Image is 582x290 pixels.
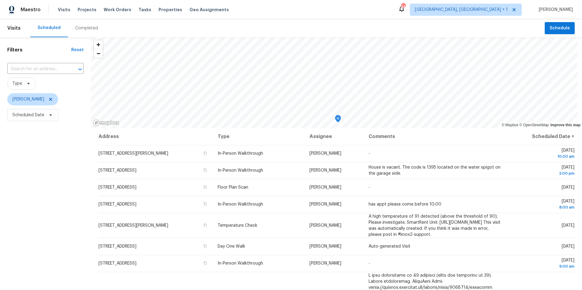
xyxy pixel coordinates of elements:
th: Address [98,128,213,145]
a: Mapbox [502,123,518,127]
span: A high temperature of 91 detected (above the threshold of 90). Please investigate. SmartRent Unit... [369,214,500,237]
span: [PERSON_NAME] [309,151,341,156]
span: [PERSON_NAME] [309,185,341,189]
span: Work Orders [104,7,131,13]
span: Temperature Check [218,223,257,228]
span: [STREET_ADDRESS][PERSON_NAME] [99,151,168,156]
button: Zoom out [94,49,103,58]
span: In-Person Walkthrough [218,151,263,156]
button: Open [76,65,84,74]
div: Completed [75,25,98,31]
span: [DATE] [562,244,574,249]
button: Copy Address [202,260,208,266]
th: Assignee [305,128,364,145]
canvas: Map [91,37,577,128]
span: [PERSON_NAME] [309,261,341,265]
span: Tasks [139,8,151,12]
span: [DATE] [512,258,574,269]
button: Copy Address [202,184,208,190]
span: [DATE] [512,148,574,160]
th: Comments [364,128,507,145]
div: 10:00 am [512,153,574,160]
a: Improve this map [550,123,580,127]
span: House is vacant. The code is 1395 located on the water spigot on the garage side. [369,165,500,176]
span: In-Person Walkthrough [218,202,263,206]
span: In-Person Walkthrough [218,168,263,173]
span: - [369,185,370,189]
span: [PERSON_NAME] [536,7,573,13]
span: [STREET_ADDRESS][PERSON_NAME] [99,223,168,228]
span: Floor Plan Scan [218,185,248,189]
span: [PERSON_NAME] [309,168,341,173]
span: Visits [7,21,21,35]
span: Properties [159,7,182,13]
h1: Filters [7,47,71,53]
span: Projects [78,7,96,13]
input: Search for an address... [7,64,67,74]
div: 34 [401,4,405,10]
span: has appt please come before 10:00 [369,202,441,206]
button: Copy Address [202,150,208,156]
div: 2:00 pm [512,170,574,176]
button: Schedule [545,22,575,35]
span: Type [12,81,22,87]
th: Scheduled Date ↑ [507,128,575,145]
span: Day One Walk [218,244,245,249]
span: [STREET_ADDRESS] [99,185,136,189]
button: Copy Address [202,201,208,207]
a: Mapbox homepage [93,119,119,126]
div: Scheduled [38,25,61,31]
span: [PERSON_NAME] [309,223,341,228]
span: [GEOGRAPHIC_DATA], [GEOGRAPHIC_DATA] + 1 [415,7,508,13]
span: - [369,151,370,156]
div: 9:00 am [512,263,574,269]
span: [STREET_ADDRESS] [99,261,136,265]
div: Map marker [335,115,341,124]
span: In-Person Walkthrough [218,261,263,265]
span: [STREET_ADDRESS] [99,202,136,206]
span: [DATE] [562,185,574,189]
span: Scheduled Date [12,112,44,118]
span: [STREET_ADDRESS] [99,168,136,173]
span: [PERSON_NAME] [12,96,44,102]
a: OpenStreetMap [519,123,549,127]
div: 8:00 am [512,204,574,210]
button: Zoom in [94,40,103,49]
span: Schedule [550,25,570,32]
span: [DATE] [512,165,574,176]
button: Copy Address [202,243,208,249]
span: Maestro [21,7,41,13]
span: Visits [58,7,70,13]
span: [PERSON_NAME] [309,244,341,249]
span: [DATE] [512,199,574,210]
div: Reset [71,47,84,53]
span: [STREET_ADDRESS] [99,244,136,249]
button: Copy Address [202,222,208,228]
th: Type [213,128,305,145]
button: Copy Address [202,167,208,173]
span: - [369,261,370,265]
span: [PERSON_NAME] [309,202,341,206]
span: Auto-generated Visit [369,244,410,249]
span: Geo Assignments [189,7,229,13]
span: [DATE] [562,223,574,228]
